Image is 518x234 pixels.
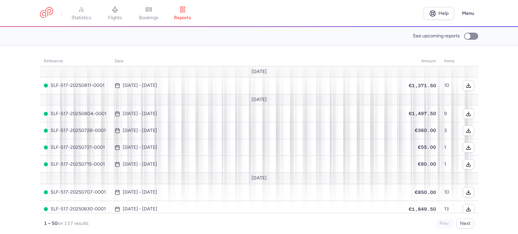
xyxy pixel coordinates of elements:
time: [DATE] - [DATE] [123,162,157,167]
a: bookings [132,6,166,21]
span: [DATE] [252,69,267,74]
th: amount [405,56,440,66]
time: [DATE] - [DATE] [123,145,157,150]
td: 1 [440,156,459,173]
span: SLF-517-20250707-0001 [44,190,107,195]
span: €360.00 [415,128,436,133]
span: [DATE] [252,175,267,181]
button: Next [456,219,474,229]
span: SLF-517-20250630-0001 [44,206,107,212]
span: See upcoming reports [413,33,460,39]
span: SLF-517-20250811-0001 [44,83,107,88]
span: bookings [139,15,159,21]
span: SLF-517-20250804-0001 [44,111,107,116]
span: SLF-517-20250721-0001 [44,145,107,150]
a: flights [98,6,132,21]
a: statistics [64,6,98,21]
a: Help [424,7,454,20]
td: 1 [440,139,459,156]
span: SLF-517-20250728-0001 [44,128,107,133]
time: [DATE] - [DATE] [123,83,157,88]
span: €1,849.50 [409,206,436,212]
span: Help [438,11,449,16]
td: 10 [440,77,459,94]
time: [DATE] - [DATE] [123,190,157,195]
strong: 1 – 50 [44,221,58,226]
span: [DATE] [252,97,267,102]
span: €80.00 [418,161,436,167]
span: on 137 results [58,221,89,226]
td: 10 [440,184,459,201]
span: statistics [71,15,91,21]
time: [DATE] - [DATE] [123,111,157,116]
span: €1,497.50 [409,111,436,116]
span: flights [108,15,122,21]
span: reports [174,15,191,21]
time: [DATE] - [DATE] [123,206,157,212]
time: [DATE] - [DATE] [123,128,157,133]
button: Menu [458,7,478,20]
a: reports [166,6,199,21]
td: 3 [440,122,459,139]
span: SLF-517-20250715-0001 [44,162,107,167]
td: 13 [440,201,459,218]
span: €55.00 [418,144,436,150]
th: items [440,56,459,66]
td: 9 [440,105,459,122]
span: €850.00 [415,190,436,195]
th: date [111,56,405,66]
button: Prev. [436,219,454,229]
th: reference [40,56,111,66]
span: €1,371.50 [409,83,436,88]
a: CitizenPlane red outlined logo [40,7,53,20]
